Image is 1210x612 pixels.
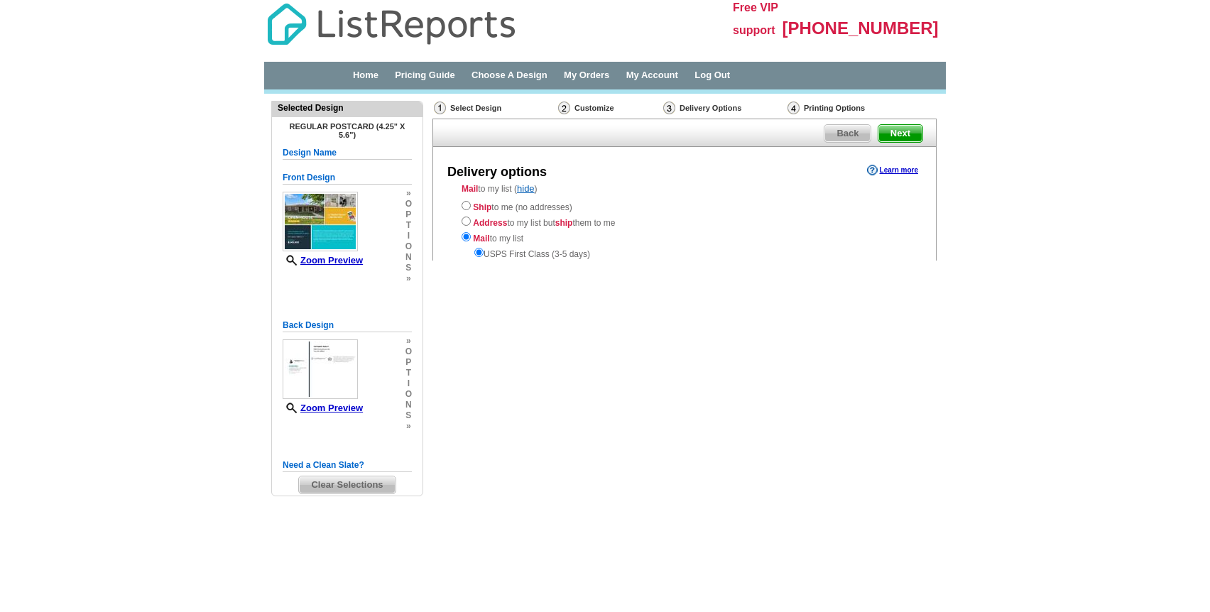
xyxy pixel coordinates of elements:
[462,184,478,194] strong: Mail
[462,198,907,261] div: to me (no addresses) to my list but them to me to my list
[283,171,412,185] h5: Front Design
[473,202,491,212] strong: Ship
[405,188,412,199] span: »
[405,378,412,389] span: i
[353,70,378,80] a: Home
[783,18,939,38] span: [PHONE_NUMBER]
[405,357,412,368] span: p
[405,220,412,231] span: t
[283,122,412,139] h4: Regular Postcard (4.25" x 5.6")
[878,125,922,142] span: Next
[557,101,662,115] div: Customize
[824,125,871,142] span: Back
[272,102,423,114] div: Selected Design
[405,199,412,209] span: o
[299,476,395,493] span: Clear Selections
[786,101,912,115] div: Printing Options
[405,252,412,263] span: n
[405,241,412,252] span: o
[405,368,412,378] span: t
[555,218,573,228] strong: ship
[283,339,358,399] img: small-thumb.jpg
[662,101,786,119] div: Delivery Options
[787,102,800,114] img: Printing Options & Summary
[824,124,871,143] a: Back
[405,400,412,410] span: n
[694,70,730,80] a: Log Out
[733,1,778,36] span: Free VIP support
[405,410,412,421] span: s
[558,102,570,114] img: Customize
[564,70,609,80] a: My Orders
[433,182,936,261] div: to my list ( )
[473,218,507,228] strong: Address
[473,234,489,244] strong: Mail
[434,102,446,114] img: Select Design
[283,146,412,160] h5: Design Name
[405,263,412,273] span: s
[432,101,557,119] div: Select Design
[867,165,918,176] a: Learn more
[283,403,363,413] a: Zoom Preview
[405,336,412,346] span: »
[283,255,363,266] a: Zoom Preview
[447,163,547,182] div: Delivery options
[395,70,455,80] a: Pricing Guide
[405,346,412,357] span: o
[517,183,535,194] a: hide
[663,102,675,114] img: Delivery Options
[405,421,412,432] span: »
[283,192,358,251] img: small-thumb.jpg
[405,389,412,400] span: o
[462,245,907,261] div: USPS First Class (3-5 days)
[405,231,412,241] span: i
[472,70,547,80] a: Choose A Design
[405,209,412,220] span: p
[283,459,412,472] h5: Need a Clean Slate?
[283,319,412,332] h5: Back Design
[626,70,678,80] a: My Account
[405,273,412,284] span: »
